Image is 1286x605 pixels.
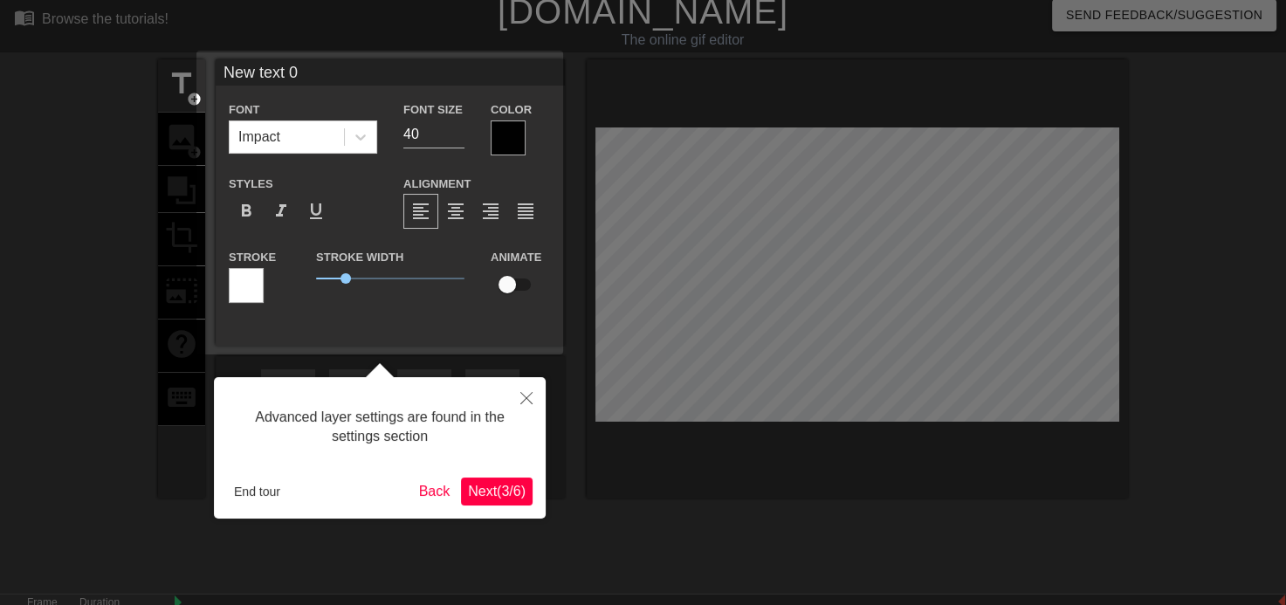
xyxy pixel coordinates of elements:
[461,478,533,505] button: Next
[227,478,287,505] button: End tour
[227,390,533,464] div: Advanced layer settings are found in the settings section
[412,478,457,505] button: Back
[468,484,526,498] span: Next ( 3 / 6 )
[507,377,546,417] button: Close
